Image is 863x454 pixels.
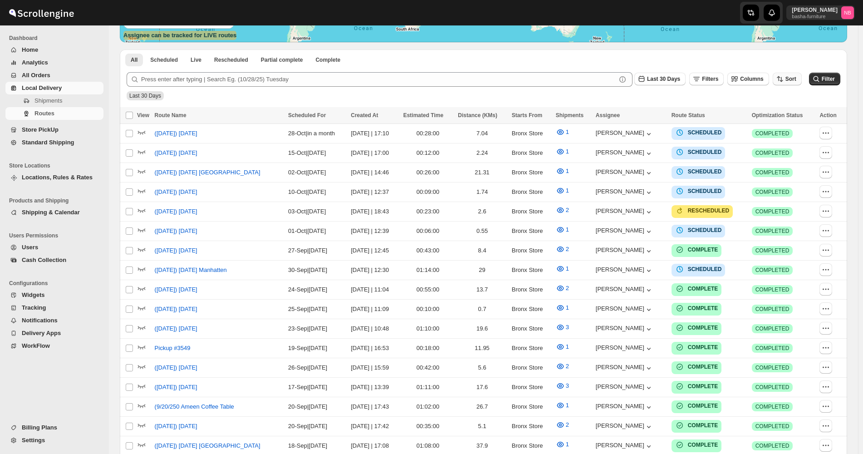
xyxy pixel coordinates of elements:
[512,285,550,294] div: Bronx Store
[596,344,653,353] button: [PERSON_NAME]
[755,364,789,371] span: COMPLETED
[596,129,653,138] div: [PERSON_NAME]
[351,227,397,236] div: [DATE] | 12:39
[351,305,397,314] div: [DATE] | 11:09
[155,402,234,411] span: (9/20/250 Ameen Coffee Table
[566,187,569,194] span: 1
[688,403,718,409] b: COMPLETE
[22,84,62,91] span: Local Delivery
[22,209,80,216] span: Shipping & Calendar
[822,76,835,82] span: Filter
[7,1,75,24] img: ScrollEngine
[403,207,453,216] div: 00:23:00
[727,73,769,85] button: Columns
[512,188,550,197] div: Bronx Store
[149,204,203,219] button: ([DATE]) [DATE]
[755,247,789,254] span: COMPLETED
[512,363,550,372] div: Bronx Store
[155,422,197,431] span: ([DATE]) [DATE]
[458,285,506,294] div: 13.7
[596,422,653,431] button: [PERSON_NAME]
[351,363,397,372] div: [DATE] | 15:59
[773,73,802,85] button: Sort
[596,266,653,275] div: [PERSON_NAME]
[688,383,718,390] b: COMPLETE
[647,76,680,82] span: Last 30 Days
[512,112,542,118] span: Starts From
[403,168,453,177] div: 00:26:00
[22,257,66,263] span: Cash Collection
[675,128,722,137] button: SCHEDULED
[458,324,506,333] div: 19.6
[755,208,789,215] span: COMPLETED
[566,402,569,409] span: 1
[5,56,103,69] button: Analytics
[566,148,569,155] span: 1
[672,112,705,118] span: Route Status
[403,246,453,255] div: 00:43:00
[351,266,397,275] div: [DATE] | 12:30
[566,246,569,252] span: 2
[596,403,653,412] button: [PERSON_NAME]
[512,383,550,392] div: Bronx Store
[288,325,327,332] span: 23-Sep | [DATE]
[315,56,340,64] span: Complete
[675,187,722,196] button: SCHEDULED
[22,424,57,431] span: Billing Plans
[792,6,838,14] p: [PERSON_NAME]
[688,247,718,253] b: COMPLETE
[566,304,569,311] span: 1
[688,168,722,175] b: SCHEDULED
[596,112,620,118] span: Assignee
[288,306,327,312] span: 25-Sep | [DATE]
[5,301,103,314] button: Tracking
[512,148,550,158] div: Bronx Store
[596,168,653,178] div: [PERSON_NAME]
[5,254,103,266] button: Cash Collection
[755,286,789,293] span: COMPLETED
[351,324,397,333] div: [DATE] | 10:48
[131,56,137,64] span: All
[688,207,729,214] b: RESCHEDULED
[752,112,803,118] span: Optimization Status
[550,125,574,139] button: 1
[5,314,103,327] button: Notifications
[556,112,584,118] span: Shipments
[149,439,266,453] button: ([DATE]) [DATE] [GEOGRAPHIC_DATA]
[5,94,103,107] button: Shipments
[596,227,653,236] button: [PERSON_NAME]
[22,437,45,444] span: Settings
[141,72,616,87] input: Press enter after typing | Search Eg. (10/28/25) Tuesday
[288,112,326,118] span: Scheduled For
[596,247,653,256] button: [PERSON_NAME]
[5,171,103,184] button: Locations, Rules & Rates
[403,305,453,314] div: 00:10:00
[596,325,653,334] div: [PERSON_NAME]
[403,148,453,158] div: 00:12:00
[288,384,327,390] span: 17-Sep | [DATE]
[155,188,197,197] span: ([DATE]) [DATE]
[786,5,855,20] button: User menu
[675,265,722,274] button: SCHEDULED
[550,359,574,374] button: 2
[403,383,453,392] div: 01:11:00
[755,149,789,157] span: COMPLETED
[288,286,327,293] span: 24-Sep | [DATE]
[550,183,574,198] button: 1
[9,197,104,204] span: Products and Shipping
[512,129,550,138] div: Bronx Store
[149,380,203,395] button: ([DATE]) [DATE]
[155,246,197,255] span: ([DATE]) [DATE]
[22,304,46,311] span: Tracking
[755,130,789,137] span: COMPLETED
[675,284,718,293] button: COMPLETE
[155,363,197,372] span: ([DATE]) [DATE]
[403,363,453,372] div: 00:42:00
[155,112,186,118] span: Route Name
[596,305,653,314] div: [PERSON_NAME]
[288,169,326,176] span: 02-Oct | [DATE]
[675,362,718,371] button: COMPLETE
[5,289,103,301] button: Widgets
